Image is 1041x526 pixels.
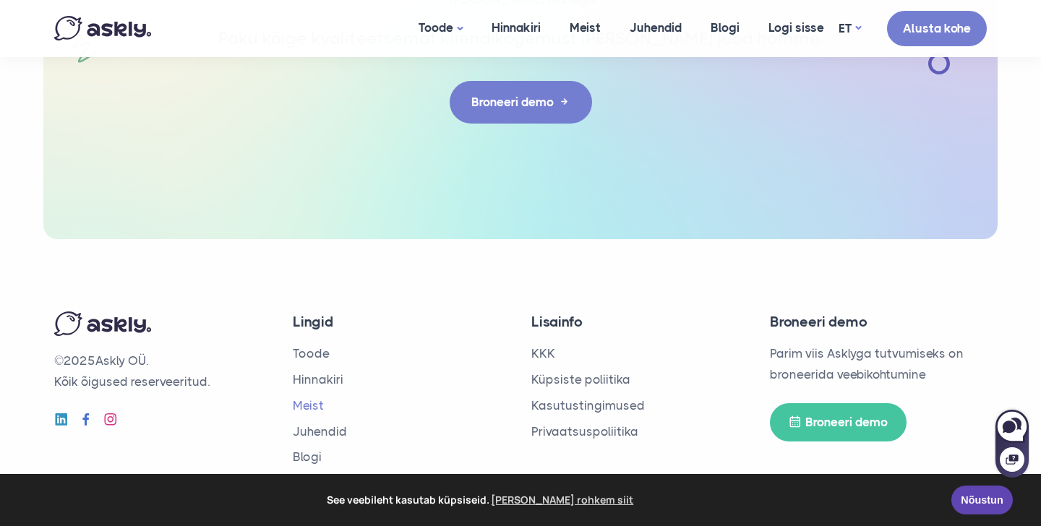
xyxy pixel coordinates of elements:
[839,18,861,39] a: ET
[994,407,1030,479] iframe: Askly chat
[293,449,322,464] a: Blogi
[951,486,1013,514] a: Nõustun
[54,311,151,336] img: Askly logo
[770,343,987,385] p: Parim viis Asklyga tutvumiseks on broneerida veebikohtumine
[531,372,630,387] a: Küpsiste poliitika
[531,346,555,361] a: KKK
[293,346,330,361] a: Toode
[293,311,510,332] h4: Lingid
[54,16,151,40] img: Askly
[531,398,645,413] a: Kasutustingimused
[887,11,987,46] a: Alusta kohe
[770,311,987,332] h4: Broneeri demo
[450,81,592,124] a: Broneeri demo
[293,398,324,413] a: Meist
[293,424,347,439] a: Juhendid
[531,311,748,332] h4: Lisainfo
[770,403,907,441] a: Broneeri demo
[21,489,941,511] span: See veebileht kasutab küpsiseid.
[489,489,636,511] a: learn more about cookies
[54,350,271,392] p: © Askly OÜ. Kõik õigused reserveeritud.
[531,424,638,439] a: Privaatsuspoliitika
[293,372,343,387] a: Hinnakiri
[64,353,95,368] span: 2025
